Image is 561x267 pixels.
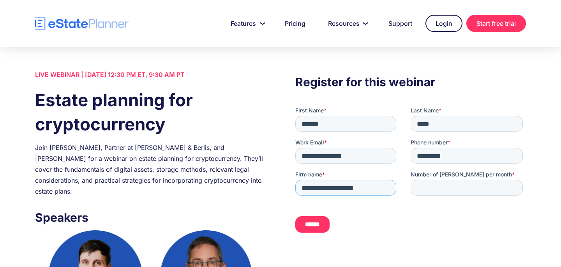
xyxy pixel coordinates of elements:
[425,15,462,32] a: Login
[379,16,422,31] a: Support
[295,107,526,239] iframe: Form 0
[319,16,375,31] a: Resources
[35,69,266,80] div: LIVE WEBINAR | [DATE] 12:30 PM ET, 9:30 AM PT
[221,16,272,31] a: Features
[35,142,266,197] div: Join [PERSON_NAME], Partner at [PERSON_NAME] & Berlis, and [PERSON_NAME] for a webinar on estate ...
[295,73,526,91] h3: Register for this webinar
[35,17,129,30] a: home
[466,15,526,32] a: Start free trial
[275,16,315,31] a: Pricing
[35,88,266,136] h1: Estate planning for cryptocurrency
[35,208,266,226] h3: Speakers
